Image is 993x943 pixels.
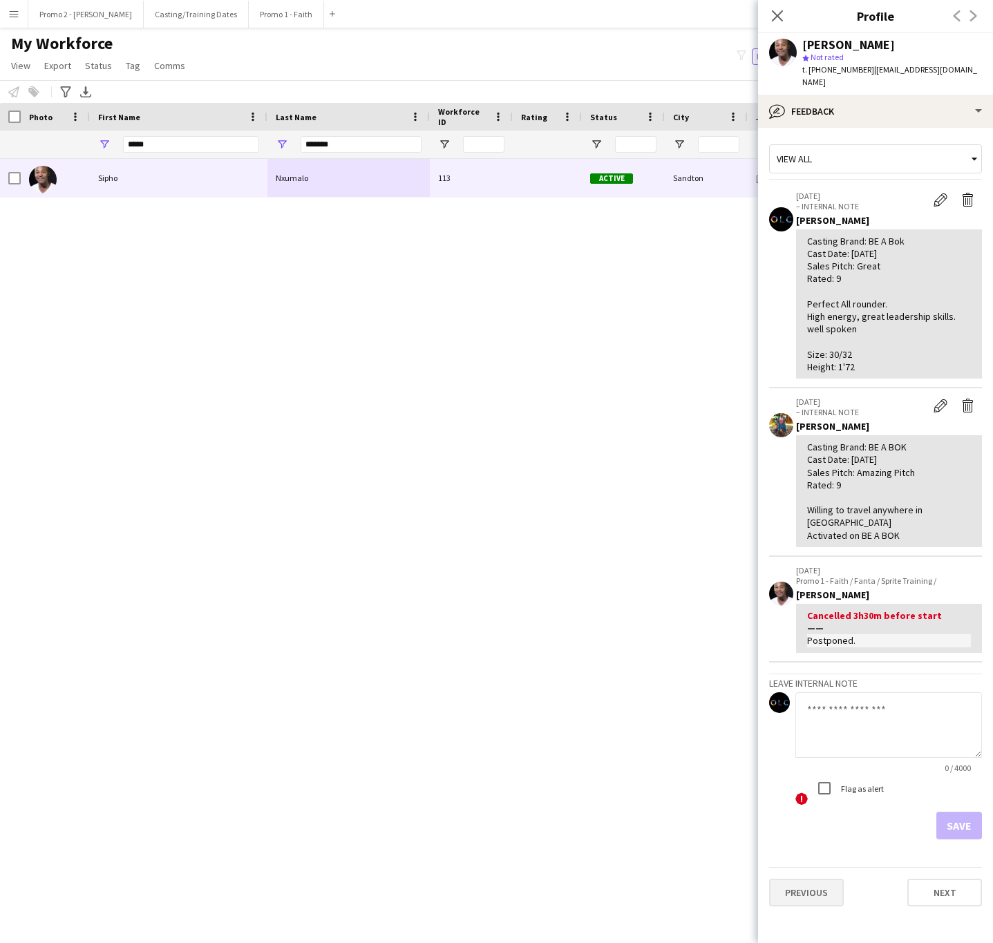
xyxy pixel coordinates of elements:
[98,138,111,151] button: Open Filter Menu
[807,235,971,373] div: Casting Brand: BE A Bok Cast Date: [DATE] Sales Pitch: Great Rated: 9 Perfect All rounder. High e...
[769,677,982,689] h3: Leave internal note
[77,84,94,100] app-action-btn: Export XLSX
[795,792,808,805] span: !
[673,112,689,122] span: City
[44,59,71,72] span: Export
[6,57,36,75] a: View
[796,420,982,432] div: [PERSON_NAME]
[811,52,844,62] span: Not rated
[807,634,971,647] div: Postponed.
[463,136,504,153] input: Workforce ID Filter Input
[796,589,982,601] div: [PERSON_NAME]
[276,138,288,151] button: Open Filter Menu
[590,112,617,122] span: Status
[907,879,982,906] button: Next
[673,138,685,151] button: Open Filter Menu
[590,173,633,184] span: Active
[276,112,316,122] span: Last Name
[796,201,927,211] p: – INTERNAL NOTE
[756,112,783,122] span: Joined
[934,763,982,773] span: 0 / 4000
[57,84,74,100] app-action-btn: Advanced filters
[796,575,982,586] p: Promo 1 - Faith / Fanta / Sprite Training /
[301,136,422,153] input: Last Name Filter Input
[796,191,927,201] p: [DATE]
[615,136,656,153] input: Status Filter Input
[838,783,884,793] label: Flag as alert
[11,33,113,54] span: My Workforce
[126,59,140,72] span: Tag
[807,609,971,634] div: Cancelled 3h30m before start
[758,95,993,128] div: Feedback
[28,1,144,28] button: Promo 2 - [PERSON_NAME]
[249,1,324,28] button: Promo 1 - Faith
[90,159,267,197] div: Sipho
[85,59,112,72] span: Status
[144,1,249,28] button: Casting/Training Dates
[802,39,895,51] div: [PERSON_NAME]
[748,159,831,197] div: [DATE]
[758,7,993,25] h3: Profile
[79,57,117,75] a: Status
[39,57,77,75] a: Export
[796,397,927,407] p: [DATE]
[11,59,30,72] span: View
[756,138,768,151] button: Open Filter Menu
[590,138,603,151] button: Open Filter Menu
[796,565,982,575] p: [DATE]
[777,153,812,165] span: View all
[802,64,874,75] span: t. [PHONE_NUMBER]
[29,166,57,193] img: Sipho Nxumalo
[752,48,821,65] button: Everyone6,987
[796,407,927,417] p: – INTERNAL NOTE
[796,214,982,227] div: [PERSON_NAME]
[807,441,971,542] div: Casting Brand: BE A BOK Cast Date: [DATE] Sales Pitch: Amazing Pitch Rated: 9 Willing to travel a...
[665,159,748,197] div: Sandton
[29,112,53,122] span: Photo
[267,159,430,197] div: Nxumalo
[154,59,185,72] span: Comms
[430,159,513,197] div: 113
[123,136,259,153] input: First Name Filter Input
[98,112,140,122] span: First Name
[802,64,977,87] span: | [EMAIL_ADDRESS][DOMAIN_NAME]
[438,106,488,127] span: Workforce ID
[120,57,146,75] a: Tag
[149,57,191,75] a: Comms
[521,112,547,122] span: Rating
[438,138,451,151] button: Open Filter Menu
[769,879,844,906] button: Previous
[698,136,739,153] input: City Filter Input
